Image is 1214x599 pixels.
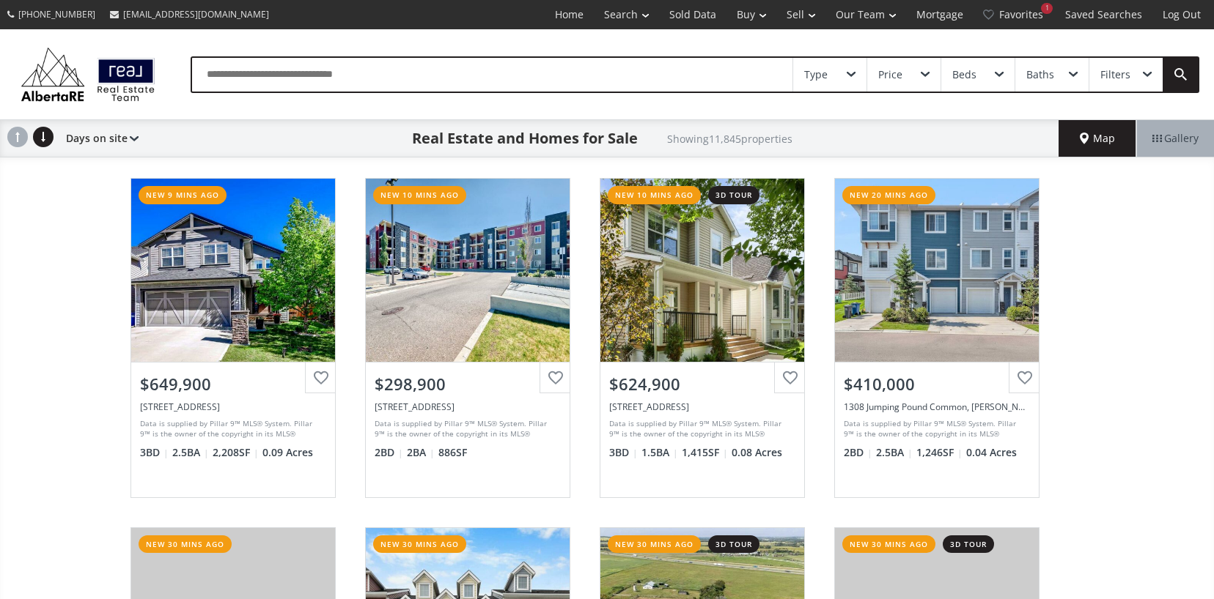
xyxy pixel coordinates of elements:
[609,373,795,395] div: $624,900
[844,373,1030,395] div: $410,000
[732,445,782,460] span: 0.08 Acres
[878,70,902,80] div: Price
[140,373,326,395] div: $649,900
[140,401,326,413] div: 110 Reunion Green NW, Airdrie, AB T4B 3X1
[1100,70,1130,80] div: Filters
[1059,120,1136,157] div: Map
[375,418,557,440] div: Data is supplied by Pillar 9™ MLS® System. Pillar 9™ is the owner of the copyright in its MLS® Sy...
[609,418,792,440] div: Data is supplied by Pillar 9™ MLS® System. Pillar 9™ is the owner of the copyright in its MLS® Sy...
[375,401,561,413] div: 15 Saddlestone Way NE #302, Calgary, AB T3J 0S3
[375,373,561,395] div: $298,900
[262,445,313,460] span: 0.09 Acres
[140,445,169,460] span: 3 BD
[1026,70,1054,80] div: Baths
[804,70,828,80] div: Type
[844,401,1030,413] div: 1308 Jumping Pound Common, Cochrane, AB T4C2L1
[916,445,963,460] span: 1,246 SF
[966,445,1017,460] span: 0.04 Acres
[820,163,1054,512] a: new 20 mins ago$410,0001308 Jumping Pound Common, [PERSON_NAME] T4C2L1Data is supplied by Pillar ...
[844,445,872,460] span: 2 BD
[172,445,209,460] span: 2.5 BA
[116,163,350,512] a: new 9 mins ago$649,900[STREET_ADDRESS]Data is supplied by Pillar 9™ MLS® System. Pillar 9™ is the...
[213,445,259,460] span: 2,208 SF
[103,1,276,28] a: [EMAIL_ADDRESS][DOMAIN_NAME]
[375,445,403,460] span: 2 BD
[952,70,976,80] div: Beds
[412,128,638,149] h1: Real Estate and Homes for Sale
[667,133,792,144] h2: Showing 11,845 properties
[350,163,585,512] a: new 10 mins ago$298,900[STREET_ADDRESS]Data is supplied by Pillar 9™ MLS® System. Pillar 9™ is th...
[609,445,638,460] span: 3 BD
[682,445,728,460] span: 1,415 SF
[641,445,678,460] span: 1.5 BA
[1136,120,1214,157] div: Gallery
[140,418,323,440] div: Data is supplied by Pillar 9™ MLS® System. Pillar 9™ is the owner of the copyright in its MLS® Sy...
[123,8,269,21] span: [EMAIL_ADDRESS][DOMAIN_NAME]
[609,401,795,413] div: 30 Inverness Park SE, Calgary, AB T2Z 3C9
[59,120,139,157] div: Days on site
[1080,131,1115,146] span: Map
[18,8,95,21] span: [PHONE_NUMBER]
[844,418,1026,440] div: Data is supplied by Pillar 9™ MLS® System. Pillar 9™ is the owner of the copyright in its MLS® Sy...
[1152,131,1199,146] span: Gallery
[407,445,435,460] span: 2 BA
[585,163,820,512] a: new 10 mins ago3d tour$624,900[STREET_ADDRESS]Data is supplied by Pillar 9™ MLS® System. Pillar 9...
[438,445,467,460] span: 886 SF
[15,44,161,105] img: Logo
[1041,3,1053,14] div: 1
[876,445,913,460] span: 2.5 BA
